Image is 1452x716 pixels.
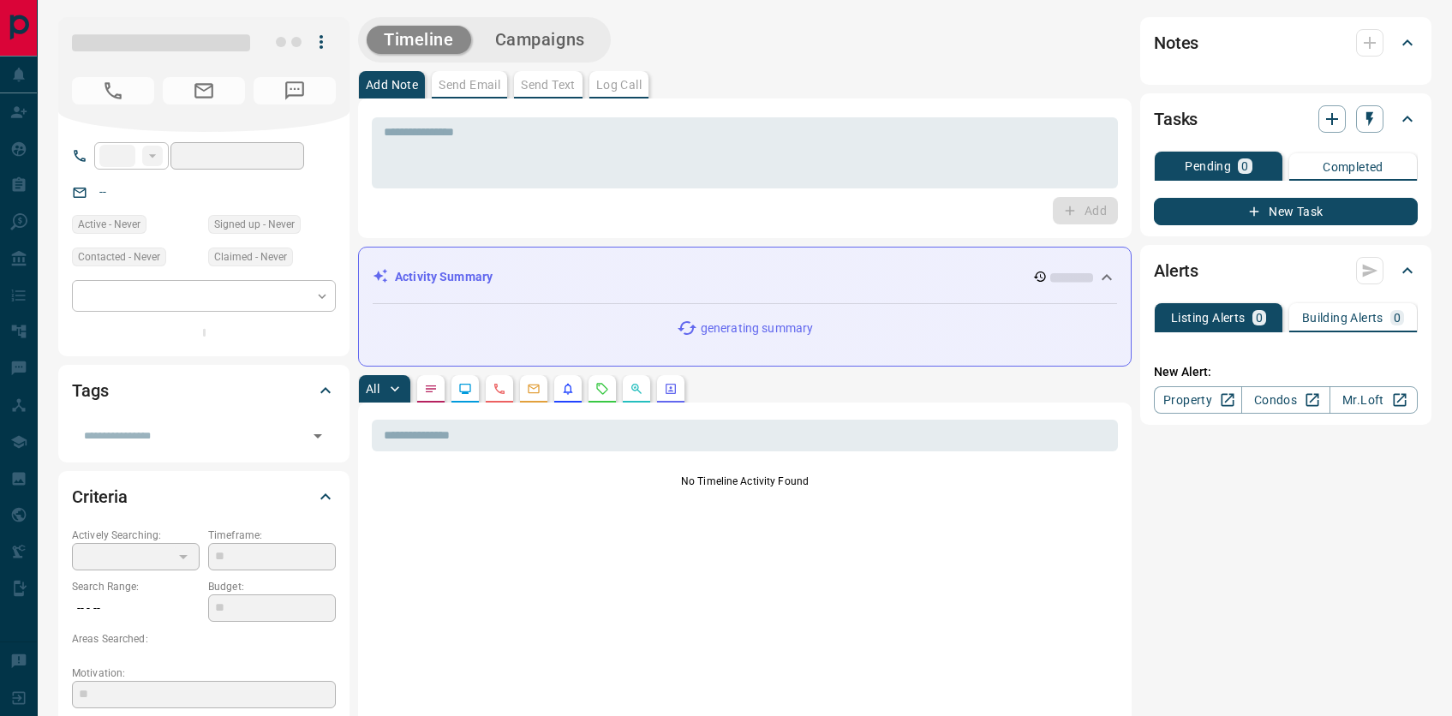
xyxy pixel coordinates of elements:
[163,77,245,104] span: No Email
[1154,363,1418,381] p: New Alert:
[214,248,287,266] span: Claimed - Never
[1154,29,1198,57] h2: Notes
[561,382,575,396] svg: Listing Alerts
[527,382,541,396] svg: Emails
[78,216,140,233] span: Active - Never
[1154,250,1418,291] div: Alerts
[372,474,1118,489] p: No Timeline Activity Found
[72,665,336,681] p: Motivation:
[214,216,295,233] span: Signed up - Never
[306,424,330,448] button: Open
[78,248,160,266] span: Contacted - Never
[1256,312,1263,324] p: 0
[1241,386,1330,414] a: Condos
[72,594,200,623] p: -- - --
[701,319,813,337] p: generating summary
[478,26,602,54] button: Campaigns
[1302,312,1383,324] p: Building Alerts
[1154,198,1418,225] button: New Task
[493,382,506,396] svg: Calls
[366,79,418,91] p: Add Note
[458,382,472,396] svg: Lead Browsing Activity
[72,579,200,594] p: Search Range:
[72,476,336,517] div: Criteria
[630,382,643,396] svg: Opportunities
[366,383,379,395] p: All
[254,77,336,104] span: No Number
[208,579,336,594] p: Budget:
[72,528,200,543] p: Actively Searching:
[1323,161,1383,173] p: Completed
[395,268,493,286] p: Activity Summary
[1394,312,1401,324] p: 0
[1154,257,1198,284] h2: Alerts
[664,382,678,396] svg: Agent Actions
[72,77,154,104] span: No Number
[208,528,336,543] p: Timeframe:
[1330,386,1418,414] a: Mr.Loft
[72,370,336,411] div: Tags
[1241,160,1248,172] p: 0
[424,382,438,396] svg: Notes
[373,261,1117,293] div: Activity Summary
[1154,386,1242,414] a: Property
[1154,98,1418,140] div: Tasks
[72,483,128,510] h2: Criteria
[1185,160,1231,172] p: Pending
[1154,22,1418,63] div: Notes
[1171,312,1246,324] p: Listing Alerts
[595,382,609,396] svg: Requests
[1154,105,1198,133] h2: Tasks
[367,26,471,54] button: Timeline
[72,377,108,404] h2: Tags
[99,185,106,199] a: --
[72,631,336,647] p: Areas Searched:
